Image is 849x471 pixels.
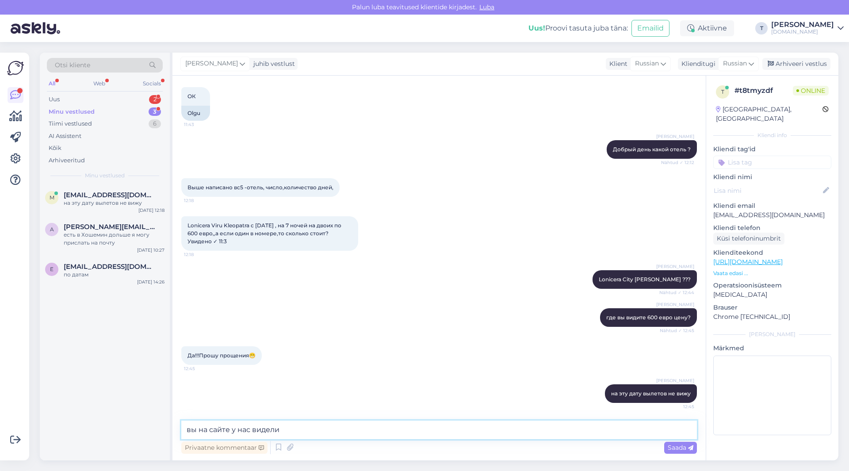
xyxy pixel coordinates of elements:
div: 3 [149,107,161,116]
span: [PERSON_NAME] [656,377,694,384]
span: a [50,226,54,233]
div: Arhiveeritud [49,156,85,165]
div: AI Assistent [49,132,81,141]
div: Arhiveeri vestlus [762,58,830,70]
span: 11:43 [184,121,217,128]
div: [DATE] 10:27 [137,247,164,253]
span: где вы видите 600 евро цену? [606,314,691,321]
div: по датам [64,271,164,279]
div: Web [92,78,107,89]
div: [DOMAIN_NAME] [771,28,834,35]
div: [DATE] 14:26 [137,279,164,285]
div: на эту дату вылетов не вижу [64,199,164,207]
div: 6 [149,119,161,128]
div: [GEOGRAPHIC_DATA], [GEOGRAPHIC_DATA] [716,105,822,123]
span: [PERSON_NAME] [656,301,694,308]
p: Vaata edasi ... [713,269,831,277]
textarea: вы на сайте у нас видели [181,421,697,439]
span: Otsi kliente [55,61,90,70]
div: Küsi telefoninumbrit [713,233,784,245]
input: Lisa tag [713,156,831,169]
button: Emailid [631,20,669,37]
span: [PERSON_NAME] [185,59,238,69]
p: Chrome [TECHNICAL_ID] [713,312,831,322]
div: Socials [141,78,163,89]
span: EvgeniyaEseniya2018@gmail.com [64,263,156,271]
div: [DATE] 12:18 [138,207,164,214]
span: 12:18 [184,251,217,258]
div: 2 [149,95,161,104]
span: Online [793,86,829,96]
div: [PERSON_NAME] [713,330,831,338]
p: Märkmed [713,344,831,353]
div: Uus [49,95,60,104]
p: Brauser [713,303,831,312]
span: 12:18 [184,197,217,204]
span: Lonicera Viru Kleopatra c [DATE] , на 7 ночей на двоих по 600 евро,,а если один в номере,то сколь... [187,222,343,245]
div: есть в Хошемин дольше я могу прислать на почту [64,231,164,247]
span: Saada [668,444,693,452]
p: Kliendi nimi [713,172,831,182]
a: [PERSON_NAME][DOMAIN_NAME] [771,21,844,35]
span: t [721,88,724,95]
span: Luba [477,3,497,11]
div: T [755,22,768,34]
span: Да!!!Прошу прощения😁 [187,352,256,359]
span: m [50,194,54,201]
img: Askly Logo [7,60,24,77]
span: Russian [635,59,659,69]
span: 12:45 [661,403,694,410]
b: Uus! [528,24,545,32]
div: Privaatne kommentaar [181,442,268,454]
span: Nähtud ✓ 12:44 [659,289,694,296]
div: Proovi tasuta juba täna: [528,23,628,34]
div: Kõik [49,144,61,153]
div: Klient [606,59,627,69]
div: juhib vestlust [250,59,295,69]
div: [PERSON_NAME] [771,21,834,28]
p: Operatsioonisüsteem [713,281,831,290]
div: Olgu [181,106,210,121]
span: Lonicera City [PERSON_NAME] ??? [599,276,691,283]
span: Nähtud ✓ 12:12 [661,159,694,166]
span: [PERSON_NAME] [656,263,694,270]
p: Kliendi telefon [713,223,831,233]
span: Выше написано вс5 -отель, число,количество дней, [187,184,333,191]
span: Minu vestlused [85,172,125,180]
div: Kliendi info [713,131,831,139]
p: [MEDICAL_DATA] [713,290,831,299]
p: Kliendi email [713,201,831,211]
div: All [47,78,57,89]
input: Lisa nimi [714,186,821,195]
span: Nähtud ✓ 12:45 [660,327,694,334]
div: Aktiivne [680,20,734,36]
span: E [50,266,54,272]
span: ОК [187,93,196,100]
span: [PERSON_NAME] [656,133,694,140]
div: Minu vestlused [49,107,95,116]
span: maars2007@mail.ru [64,191,156,199]
span: Russian [723,59,747,69]
div: # t8tmyzdf [734,85,793,96]
p: Kliendi tag'id [713,145,831,154]
span: 12:45 [184,365,217,372]
span: Добрый день какой отель ? [613,146,691,153]
p: [EMAIL_ADDRESS][DOMAIN_NAME] [713,211,831,220]
a: [URL][DOMAIN_NAME] [713,258,783,266]
p: Klienditeekond [713,248,831,257]
span: на эту дату вылетов не вижу [611,390,691,397]
span: anastassia.semjonova94@gmail.com [64,223,156,231]
div: Klienditugi [678,59,715,69]
div: Tiimi vestlused [49,119,92,128]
